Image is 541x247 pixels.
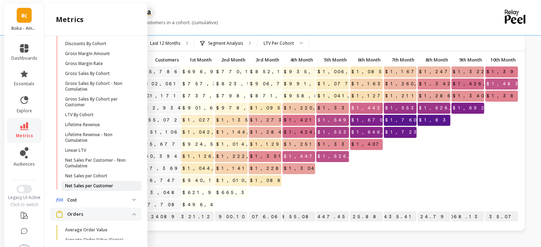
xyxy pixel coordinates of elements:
span: $1,027,864.00 [181,115,249,125]
p: $1,423,935.07 [485,211,518,222]
span: $1,553,437.03 [316,127,392,138]
span: Customers [140,57,179,63]
p: Net Sales Per Customer - Non Cumulative [65,157,133,169]
span: $1,284,715.84 [249,127,324,138]
p: Discounts By Cohort [65,41,106,47]
span: $1,126,452.80 [181,151,249,162]
span: $1,835,656.79 [418,115,495,125]
p: 4th Month [282,55,315,65]
span: $1,760,958.39 [384,115,463,125]
span: $1,351,847.27 [249,151,327,162]
span: $665,342.34 [215,187,276,198]
img: down caret icon [132,199,136,201]
span: $1,335,569.75 [316,139,394,150]
span: $958,812.08 [282,91,349,101]
p: Gross Sales By Cohort [65,71,110,76]
span: 4th Month [284,57,313,63]
span: $757,318.98 [181,79,254,89]
span: $1,014,145.39 [215,139,287,150]
span: $852,172.80 [249,66,312,77]
span: $906,756.42 [249,79,308,89]
span: $1,447,984.41 [282,151,357,162]
p: Segment Analysis [208,41,243,46]
p: 7th Month [384,55,417,65]
span: $1,421,866.67 [282,115,355,125]
p: Boka - Amazon (Essor) [11,26,37,31]
div: Toggle SortBy [451,55,485,66]
span: $1,222,306.13 [215,151,286,162]
a: 155,072 [142,115,181,125]
p: Linear LTV [65,147,86,153]
p: Average Order Value [65,227,107,233]
span: $1,129,041.46 [249,139,318,150]
span: $1,251,895.37 [282,139,361,150]
a: 102,061 [145,79,181,89]
span: $1,553,584.93 [384,103,461,113]
span: B( [21,11,27,20]
div: Toggle SortBy [181,55,214,66]
p: 6th Month [350,55,383,65]
span: $1,443,459.57 [350,103,425,113]
p: 9th Month [451,55,484,65]
a: 101,171 [140,91,181,101]
p: 5th Month [316,55,349,65]
p: $900,321.12 [181,211,214,222]
span: $1,042,171.13 [181,127,253,138]
span: $696,941.45 [181,66,243,77]
span: $1,670,590.01 [350,115,419,125]
span: $1,010,583.76 [215,175,288,186]
p: $1,494,435.41 [384,211,417,222]
div: Toggle SortBy [248,55,282,66]
span: $1,304,868.18 [282,163,359,174]
span: 9th Month [453,57,482,63]
p: 3rd Month [249,55,281,65]
span: $1,167,894.09 [384,66,460,77]
p: LTV By Cohort [65,112,94,118]
span: $1,163,663.86 [350,79,425,89]
span: $991,863.15 [282,79,350,89]
a: 151,106 [143,127,181,138]
span: $496,404.37 [181,199,244,210]
span: 2nd Month [216,57,245,63]
span: $940,104.24 [181,175,237,186]
p: $1,137,076.06 [249,211,281,222]
p: $1,404,725.88 [350,211,383,222]
span: $1,723,325.18 [384,127,462,138]
span: $1,549,471.52 [316,115,389,125]
div: Toggle SortBy [350,55,383,66]
span: $1,273,814.78 [249,115,330,125]
p: $1,252,855.08 [282,211,315,222]
span: $1,424,598.68 [282,127,357,138]
a: 77,708 [139,199,181,210]
span: $935,745.61 [282,66,346,77]
div: Click to switch [4,202,44,208]
span: $924,544.52 [181,139,239,150]
p: 10th Month [485,55,518,65]
h2: metrics [56,15,84,25]
span: $1,220,943.26 [282,103,353,113]
span: $1,085,354.05 [350,66,420,77]
span: 6th Month [351,57,381,63]
span: $901,659.28 [181,103,244,113]
span: essentials [14,81,35,87]
p: $1,511,924.79 [418,211,450,222]
a: 160,394 [139,151,181,162]
span: $1,141,200.16 [215,163,280,174]
span: 8th Month [419,57,448,63]
span: 5th Month [318,57,347,63]
a: 95,786 [140,66,181,77]
span: audiences [14,161,35,167]
span: 10th Month [487,57,516,63]
a: 93,048 [141,187,181,198]
div: Toggle SortBy [138,55,172,66]
span: $770,108.67 [215,66,280,77]
span: $1,340,606.65 [451,91,518,101]
img: navigation item icon [56,210,63,218]
div: Toggle SortBy [485,55,519,66]
button: Switch to New UI [16,185,32,193]
div: Toggle SortBy [282,55,316,66]
span: $1,006,918.27 [316,66,389,77]
p: $1,465,068.13 [451,211,484,222]
span: $1,228,294.47 [249,163,323,174]
span: metrics [16,133,33,139]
